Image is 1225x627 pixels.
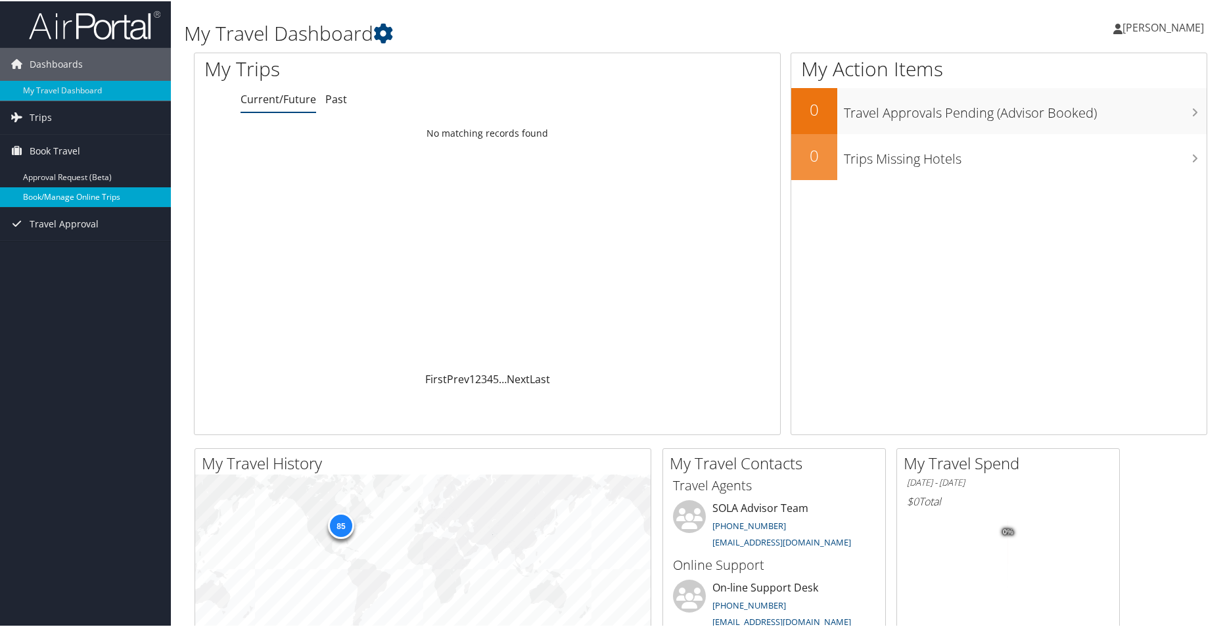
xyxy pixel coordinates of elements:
span: Trips [30,100,52,133]
h1: My Trips [204,54,526,81]
h2: 0 [791,97,837,120]
a: Last [530,371,550,385]
a: [PHONE_NUMBER] [712,598,786,610]
h2: My Travel Contacts [670,451,885,473]
a: 1 [469,371,475,385]
a: Prev [447,371,469,385]
h6: [DATE] - [DATE] [907,475,1109,488]
span: … [499,371,507,385]
h2: My Travel Spend [904,451,1119,473]
a: 0Travel Approvals Pending (Advisor Booked) [791,87,1207,133]
a: Next [507,371,530,385]
a: Current/Future [241,91,316,105]
a: [EMAIL_ADDRESS][DOMAIN_NAME] [712,535,851,547]
h3: Trips Missing Hotels [844,142,1207,167]
a: 5 [493,371,499,385]
div: 85 [327,511,354,538]
li: SOLA Advisor Team [666,499,882,553]
tspan: 0% [1003,527,1013,535]
a: 4 [487,371,493,385]
a: [PHONE_NUMBER] [712,519,786,530]
a: [PERSON_NAME] [1113,7,1217,46]
span: $0 [907,493,919,507]
a: Past [325,91,347,105]
span: [PERSON_NAME] [1122,19,1204,34]
h1: My Action Items [791,54,1207,81]
h2: My Travel History [202,451,651,473]
h2: 0 [791,143,837,166]
h3: Travel Approvals Pending (Advisor Booked) [844,96,1207,121]
h6: Total [907,493,1109,507]
span: Travel Approval [30,206,99,239]
a: 3 [481,371,487,385]
td: No matching records found [195,120,780,144]
a: [EMAIL_ADDRESS][DOMAIN_NAME] [712,615,851,626]
h3: Travel Agents [673,475,875,494]
span: Book Travel [30,133,80,166]
a: First [425,371,447,385]
a: 0Trips Missing Hotels [791,133,1207,179]
img: airportal-logo.png [29,9,160,39]
a: 2 [475,371,481,385]
span: Dashboards [30,47,83,80]
h1: My Travel Dashboard [184,18,873,46]
h3: Online Support [673,555,875,573]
